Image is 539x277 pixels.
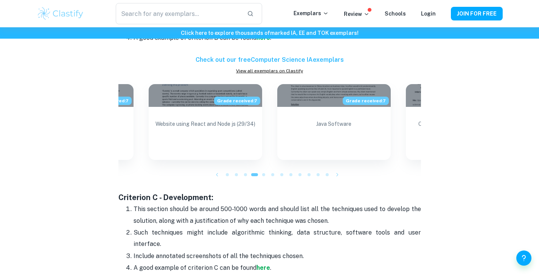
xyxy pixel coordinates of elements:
a: Blog exemplar: Java SoftwareGrade received:7Java Software [277,84,391,160]
a: Schools [385,11,406,17]
p: This section should be around 500-1000 words and should list all the techniques used to develop t... [134,203,421,227]
a: here [256,264,270,271]
p: Such techniques might include algorithmic thinking, data structure, software tools and user inter... [134,227,421,250]
button: Help and Feedback [516,250,531,266]
input: Search for any exemplars... [116,3,241,24]
p: Website using React and Node js (29/34) [155,119,255,152]
span: Grade received: 7 [343,97,389,105]
h4: Criterion C - Development: [118,192,421,203]
p: Include annotated screenshots of all the techniques chosen. [134,250,421,262]
a: View all exemplars on Clastify [118,67,421,74]
h6: Click here to explore thousands of marked IA, EE and TOK exemplars ! [2,29,537,37]
a: Blog exemplar: On Demand Service Booking System DocumenOn Demand Service Booking System Documenta... [406,84,519,160]
a: Blog exemplar: Website using React and Node js (29/34)Grade received:7Website using React and Nod... [149,84,262,160]
a: Login [421,11,436,17]
h6: Check out our free Computer Science IA exemplars [118,55,421,64]
button: JOIN FOR FREE [451,7,503,20]
p: Exemplars [294,9,329,17]
span: Grade received: 7 [214,97,260,105]
p: Review [344,10,370,18]
p: On Demand Service Booking System Documentation [412,119,513,152]
p: A good example of criterion C can be found . [134,262,421,274]
img: Clastify logo [37,6,85,21]
p: Java Software [316,119,351,152]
